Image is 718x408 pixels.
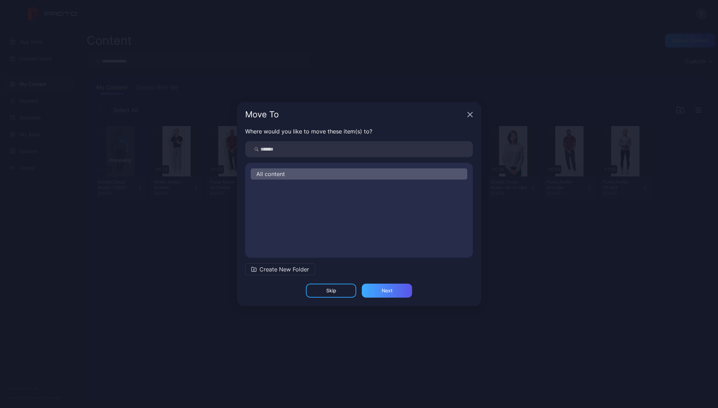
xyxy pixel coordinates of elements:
div: Next [382,288,393,293]
p: Where would you like to move these item(s) to? [245,127,473,136]
button: Skip [306,284,356,298]
button: Create New Folder [245,263,315,275]
span: Create New Folder [259,265,309,274]
div: Skip [326,288,336,293]
span: All content [256,170,285,178]
div: Move To [245,110,464,119]
button: Next [362,284,412,298]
